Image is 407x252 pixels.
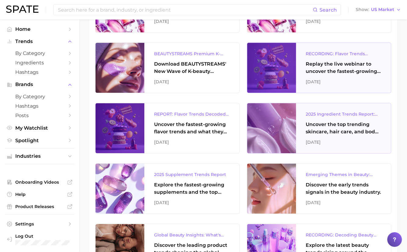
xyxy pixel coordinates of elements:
span: by Category [15,94,64,99]
input: Search here for a brand, industry, or ingredient [57,5,313,15]
div: [DATE] [306,18,381,25]
div: Replay the live webinar to uncover the fastest-growing flavor trends and what they signal about e... [306,60,381,75]
span: Brands [15,82,64,87]
span: Hashtags [15,69,64,75]
div: RECORDING: Decoding Beauty Trends & Platform Dynamics on Google, TikTok & Instagram [306,231,381,239]
a: Log out. Currently logged in with e-mail addison@spate.nyc. [5,232,74,247]
span: Search [319,7,337,13]
button: Industries [5,152,74,161]
span: Industries [15,153,64,159]
a: Onboarding Videos [5,178,74,187]
a: Ingredients [5,58,74,67]
a: Spotlight [5,136,74,145]
button: Brands [5,80,74,89]
span: Ingredients [15,60,64,66]
a: My Watchlist [5,123,74,133]
a: Settings [5,219,74,229]
span: Trends [15,39,64,44]
a: Hashtags [5,67,74,77]
a: REPORT: Flavor Trends Decoded - What's New & What's Next According to TikTok & GoogleUncover the ... [95,103,240,153]
a: Posts [5,111,74,120]
span: Product Releases [15,204,64,209]
span: Spotlight [15,138,64,143]
div: [DATE] [306,199,381,206]
div: Emerging Themes in Beauty: Early Trend Signals with Big Potential [306,171,381,178]
div: Discover the early trends signals in the beauty industry. [306,181,381,196]
button: Trends [5,37,74,46]
div: Uncover the fastest-growing flavor trends and what they signal about evolving consumer tastes. [154,121,229,135]
div: RECORDING: Flavor Trends Decoded - What's New & What's Next According to TikTok & Google [306,50,381,57]
div: [DATE] [154,18,229,25]
div: REPORT: Flavor Trends Decoded - What's New & What's Next According to TikTok & Google [154,110,229,118]
div: Download BEAUTYSTREAMS' New Wave of K-beauty Report. [154,60,229,75]
span: Home [15,26,64,32]
button: ShowUS Market [354,6,402,14]
a: Home [5,24,74,34]
a: by Category [5,92,74,101]
div: [DATE] [154,199,229,206]
a: Help [5,190,74,199]
div: Global Beauty Insights: What's Trending & What's Ahead? [154,231,229,239]
a: BEAUTYSTREAMS Premium K-beauty Trends ReportDownload BEAUTYSTREAMS' New Wave of K-beauty Report.[... [95,42,240,93]
div: 2025 Supplement Trends Report [154,171,229,178]
span: by Category [15,50,64,56]
div: Uncover the top trending skincare, hair care, and body care ingredients capturing attention on Go... [306,121,381,135]
a: Hashtags [5,101,74,111]
span: Log Out [15,233,70,239]
span: Settings [15,221,64,227]
span: Onboarding Videos [15,179,64,185]
a: Emerging Themes in Beauty: Early Trend Signals with Big PotentialDiscover the early trends signal... [247,163,391,214]
div: Explore the fastest-growing supplements and the top wellness concerns driving consumer demand [154,181,229,196]
a: Product Releases [5,202,74,211]
span: US Market [371,8,394,11]
div: BEAUTYSTREAMS Premium K-beauty Trends Report [154,50,229,57]
a: by Category [5,49,74,58]
div: [DATE] [306,78,381,85]
a: 2025 Ingredient Trends Report: The Ingredients Defining Beauty in [DATE]Uncover the top trending ... [247,103,391,153]
div: 2025 Ingredient Trends Report: The Ingredients Defining Beauty in [DATE] [306,110,381,118]
div: [DATE] [154,78,229,85]
div: [DATE] [306,139,381,146]
a: RECORDING: Flavor Trends Decoded - What's New & What's Next According to TikTok & GoogleReplay th... [247,42,391,93]
img: SPATE [6,5,38,13]
span: My Watchlist [15,125,64,131]
a: 2025 Supplement Trends ReportExplore the fastest-growing supplements and the top wellness concern... [95,163,240,214]
div: [DATE] [154,139,229,146]
span: Show [356,8,369,11]
span: Help [15,192,64,197]
span: Posts [15,113,64,118]
span: Hashtags [15,103,64,109]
